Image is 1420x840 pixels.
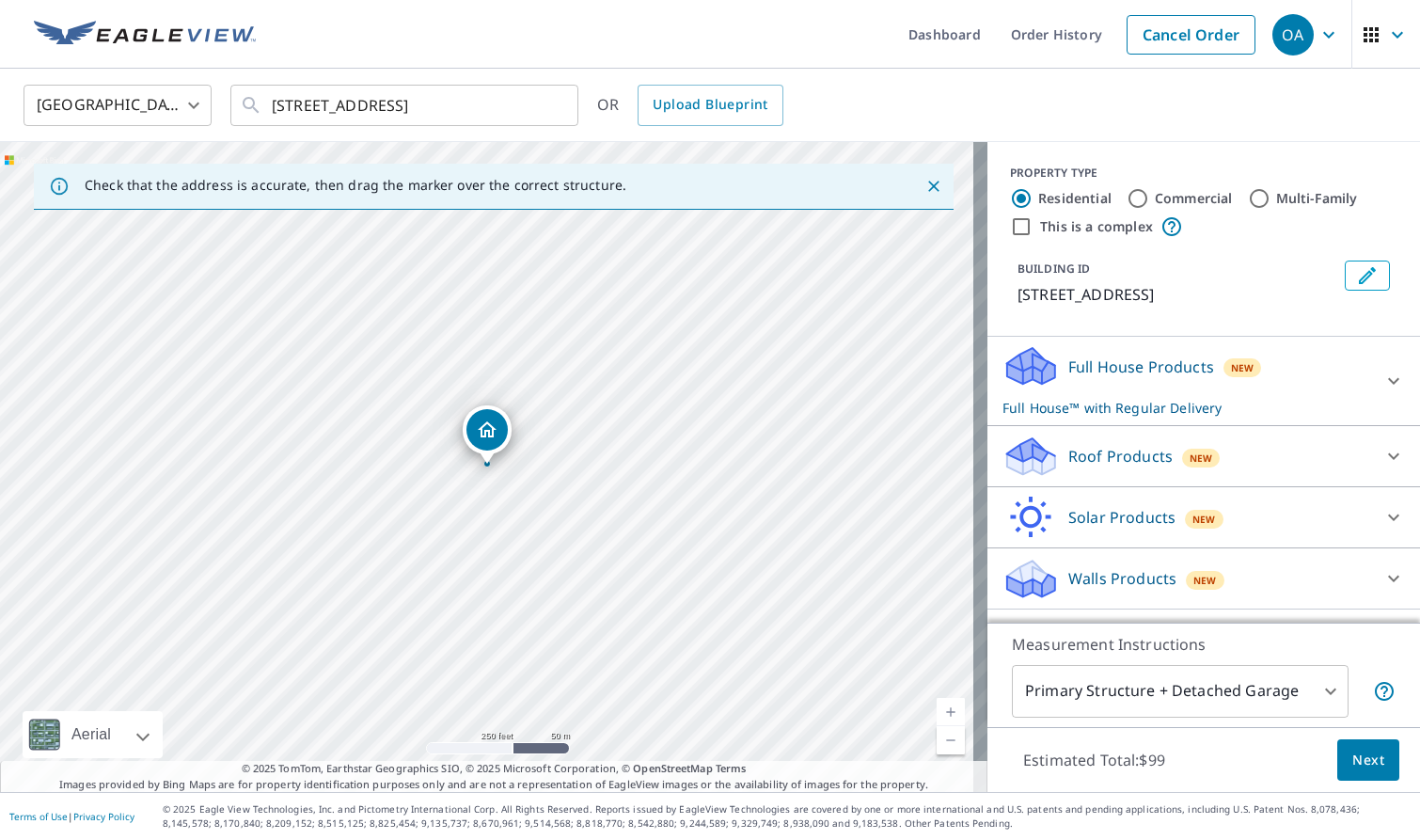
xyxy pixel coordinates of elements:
[24,79,212,132] div: [GEOGRAPHIC_DATA]
[1337,739,1399,782] button: Next
[1272,14,1314,55] div: OA
[1127,15,1255,55] a: Cancel Order
[1190,451,1213,466] span: New
[1008,739,1180,781] p: Estimated Total: $99
[1002,434,1405,479] div: Roof ProductsNew
[1018,261,1090,277] p: BUILDING ID
[1231,360,1254,375] span: New
[937,726,965,754] a: Current Level 17, Zoom Out
[937,698,965,726] a: Current Level 17, Zoom In
[597,85,783,126] div: OR
[73,810,134,823] a: Privacy Policy
[85,177,626,194] p: Check that the address is accurate, then drag the marker over the correct structure.
[1276,189,1358,208] label: Multi-Family
[653,93,767,117] span: Upload Blueprint
[1068,567,1176,590] p: Walls Products
[1002,344,1405,418] div: Full House ProductsNewFull House™ with Regular Delivery
[1038,189,1112,208] label: Residential
[1155,189,1233,208] label: Commercial
[9,811,134,822] p: |
[1002,556,1405,601] div: Walls ProductsNew
[716,761,747,775] a: Terms
[242,761,747,777] span: © 2025 TomTom, Earthstar Geographics SIO, © 2025 Microsoft Corporation, ©
[272,79,540,132] input: Search by address or latitude-longitude
[1018,283,1337,306] p: [STREET_ADDRESS]
[1012,633,1396,656] p: Measurement Instructions
[163,802,1411,831] p: © 2025 Eagle View Technologies, Inc. and Pictometry International Corp. All Rights Reserved. Repo...
[66,711,117,758] div: Aerial
[1193,573,1217,588] span: New
[1068,506,1175,529] p: Solar Products
[463,405,512,464] div: Dropped pin, building 1, Residential property, 8733 164th St Chippewa Falls, WI 54729
[1068,356,1214,378] p: Full House Products
[1010,165,1397,182] div: PROPERTY TYPE
[1002,495,1405,540] div: Solar ProductsNew
[1012,665,1349,718] div: Primary Structure + Detached Garage
[34,21,256,49] img: EV Logo
[633,761,712,775] a: OpenStreetMap
[1345,261,1390,291] button: Edit building 1
[1068,445,1173,468] p: Roof Products
[1040,217,1153,236] label: This is a complex
[1192,512,1216,527] span: New
[1352,749,1384,772] span: Next
[23,711,163,758] div: Aerial
[638,85,782,126] a: Upload Blueprint
[922,174,946,198] button: Close
[1002,398,1371,418] p: Full House™ with Regular Delivery
[9,810,68,823] a: Terms of Use
[1373,680,1396,703] span: Your report will include the primary structure and a detached garage if one exists.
